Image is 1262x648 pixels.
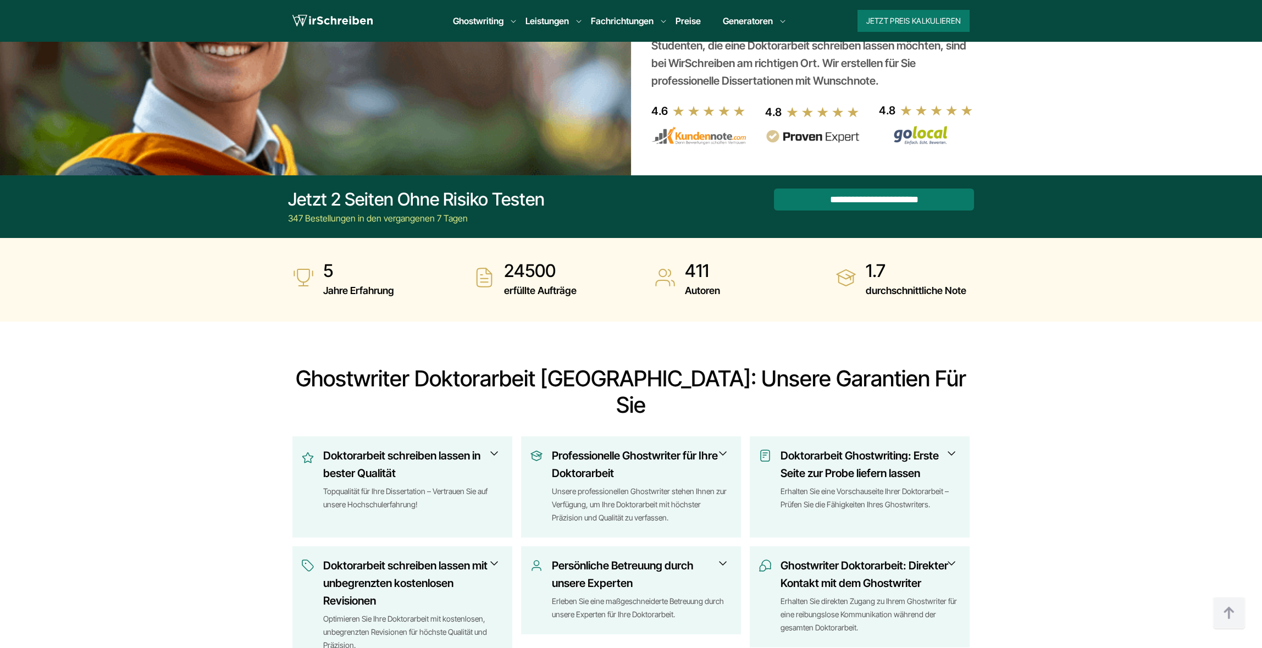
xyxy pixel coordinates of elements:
div: Unsere professionellen Ghostwriter stehen Ihnen zur Verfügung, um Ihre Doktorarbeit mit höchster ... [552,485,732,524]
h3: Doktorarbeit schreiben lassen in bester Qualität [323,447,496,482]
div: Erhalten Sie direkten Zugang zu Ihrem Ghostwriter für eine reibungslose Kommunikation während der... [781,595,961,634]
h3: Doktorarbeit schreiben lassen mit unbegrenzten kostenlosen Revisionen [323,557,496,610]
span: erfüllte Aufträge [504,282,577,300]
strong: 5 [323,260,394,282]
img: kundennote [651,126,746,145]
h3: Persönliche Betreuung durch unsere Experten [552,557,725,592]
img: Doktorarbeit schreiben lassen in bester Qualität [301,449,314,467]
img: Ghostwriter Doktorarbeit: Direkter Kontakt mit dem Ghostwriter [759,559,772,572]
div: 4.6 [651,102,668,120]
img: Jahre Erfahrung [292,267,314,289]
img: Wirschreiben Bewertungen [879,125,973,145]
div: 347 Bestellungen in den vergangenen 7 Tagen [288,212,545,225]
div: Erhalten Sie eine Vorschauseite Ihrer Doktorarbeit – Prüfen Sie die Fähigkeiten Ihres Ghostwriters. [781,485,961,524]
img: button top [1213,597,1246,630]
img: logo wirschreiben [292,13,373,29]
h3: Professionelle Ghostwriter für Ihre Doktorarbeit [552,447,725,482]
img: stars [900,104,973,117]
div: 4.8 [879,102,895,119]
img: erfüllte Aufträge [473,267,495,289]
a: Leistungen [525,14,569,27]
strong: 24500 [504,260,577,282]
span: Jahre Erfahrung [323,282,394,300]
img: Persönliche Betreuung durch unsere Experten [530,559,543,572]
img: Professionelle Ghostwriter für Ihre Doktorarbeit [530,449,543,462]
h3: Ghostwriter Doktorarbeit: Direkter Kontakt mit dem Ghostwriter [781,557,954,592]
div: Studenten, die eine Doktorarbeit schreiben lassen möchten, sind bei WirSchreiben am richtigen Ort... [651,37,970,90]
div: 4.8 [765,103,782,121]
div: Topqualität für Ihre Dissertation – Vertrauen Sie auf unsere Hochschulerfahrung! [323,485,503,524]
img: Doktorarbeit Ghostwriting: Erste Seite zur Probe liefern lassen [759,449,772,462]
button: Jetzt Preis kalkulieren [857,10,970,32]
img: durchschnittliche Note [835,267,857,289]
span: durchschnittliche Note [866,282,966,300]
div: Jetzt 2 Seiten ohne Risiko testen [288,189,545,211]
img: Doktorarbeit schreiben lassen mit unbegrenzten kostenlosen Revisionen [301,559,314,572]
a: Preise [676,15,701,26]
a: Generatoren [723,14,773,27]
img: Autoren [654,267,676,289]
img: provenexpert reviews [765,130,860,143]
h2: Ghostwriter Doktorarbeit [GEOGRAPHIC_DATA]: Unsere Garantien für Sie [288,365,974,418]
div: Erleben Sie eine maßgeschneiderte Betreuung durch unsere Experten für Ihre Doktorarbeit. [552,595,732,621]
img: stars [786,106,860,118]
img: stars [672,105,746,117]
strong: 411 [685,260,720,282]
h3: Doktorarbeit Ghostwriting: Erste Seite zur Probe liefern lassen [781,447,954,482]
span: Autoren [685,282,720,300]
a: Fachrichtungen [591,14,654,27]
a: Ghostwriting [453,14,503,27]
strong: 1.7 [866,260,966,282]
